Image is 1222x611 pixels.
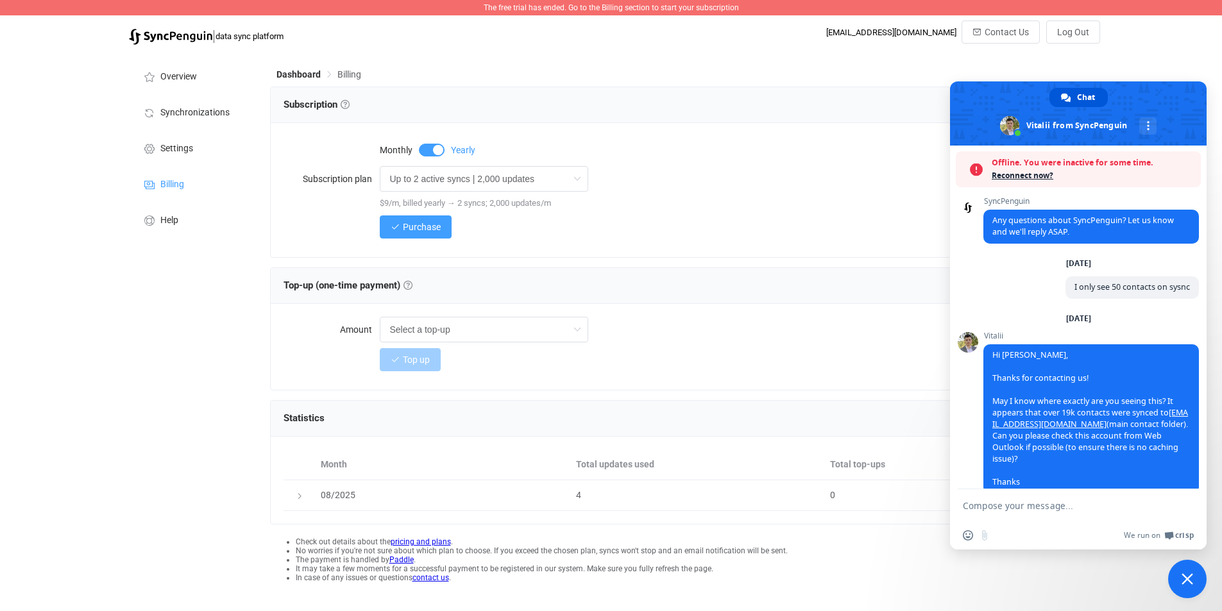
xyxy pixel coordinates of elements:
span: Vitalii [983,331,1199,340]
label: Amount [284,317,380,342]
div: [DATE] [1066,260,1091,267]
span: Any questions about SyncPenguin? Let us know and we'll reply ASAP. [992,215,1174,237]
li: Check out details about the . [296,537,1091,546]
span: Log Out [1057,27,1089,37]
div: 4 [570,488,824,503]
span: Synchronizations [160,108,230,118]
span: SyncPenguin [983,197,1199,206]
span: Contact Us [985,27,1029,37]
span: Monthly [380,146,412,155]
span: Offline. You were inactive for some time. [992,156,1194,169]
span: The free trial has ended. Go to the Billing section to start your subscription [484,3,739,12]
span: $9/m, billed yearly → 2 syncs; 2,000 updates/m [380,198,551,208]
img: syncpenguin.svg [129,29,212,45]
span: Top-up (one-time payment) [284,280,412,291]
span: We run on [1124,530,1160,540]
textarea: Compose your message... [963,500,1166,512]
span: Dashboard [276,69,321,80]
a: contact us [412,573,449,582]
input: Select a top-up [380,317,588,342]
label: Subscription plan [284,166,380,192]
span: data sync platform [216,31,284,41]
span: Help [160,215,178,226]
span: Insert an emoji [963,530,973,540]
button: Log Out [1046,21,1100,44]
span: I only see 50 contacts on sysnc [1074,281,1190,292]
span: Purchase [403,222,441,232]
span: Billing [160,180,184,190]
a: Settings [129,130,257,165]
div: Chat [1049,88,1108,107]
span: Settings [160,144,193,154]
a: Paddle [389,555,414,564]
button: Top up [380,348,441,371]
div: Breadcrumb [276,70,361,79]
a: pricing and plans [391,537,451,546]
span: Top up [403,355,430,365]
a: Synchronizations [129,94,257,130]
span: Overview [160,72,197,82]
span: Hi [PERSON_NAME], Thanks for contacting us! May I know where exactly are you seeing this? It appe... [992,349,1188,487]
a: Help [129,201,257,237]
div: [DATE] [1066,315,1091,322]
span: Subscription [284,99,350,110]
button: Purchase [380,215,452,239]
span: Chat [1077,88,1095,107]
a: We run onCrisp [1124,530,1194,540]
span: Reconnect now? [992,169,1194,182]
li: It may take a few moments for a successful payment to be registered in our system. Make sure you ... [296,564,1091,573]
a: [EMAIL_ADDRESS][DOMAIN_NAME] [992,407,1188,430]
span: Crisp [1175,530,1194,540]
div: [EMAIL_ADDRESS][DOMAIN_NAME] [826,28,956,37]
div: 08/2025 [314,488,570,503]
a: Billing [129,165,257,201]
div: 0 [824,488,1078,503]
a: |data sync platform [129,27,284,45]
button: Contact Us [962,21,1040,44]
div: Month [314,457,570,472]
li: The payment is handled by . [296,555,1091,564]
li: No worries if you're not sure about which plan to choose. If you exceed the chosen plan, syncs wo... [296,546,1091,555]
span: Statistics [284,412,325,424]
div: Total top-ups [824,457,1078,472]
span: Billing [337,69,361,80]
span: | [212,27,216,45]
div: More channels [1139,117,1157,135]
div: Total updates used [570,457,824,472]
li: In case of any issues or questions . [296,573,1091,582]
div: Close chat [1168,560,1207,598]
a: Overview [129,58,257,94]
input: Select a plan [380,166,588,192]
span: Yearly [451,146,475,155]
